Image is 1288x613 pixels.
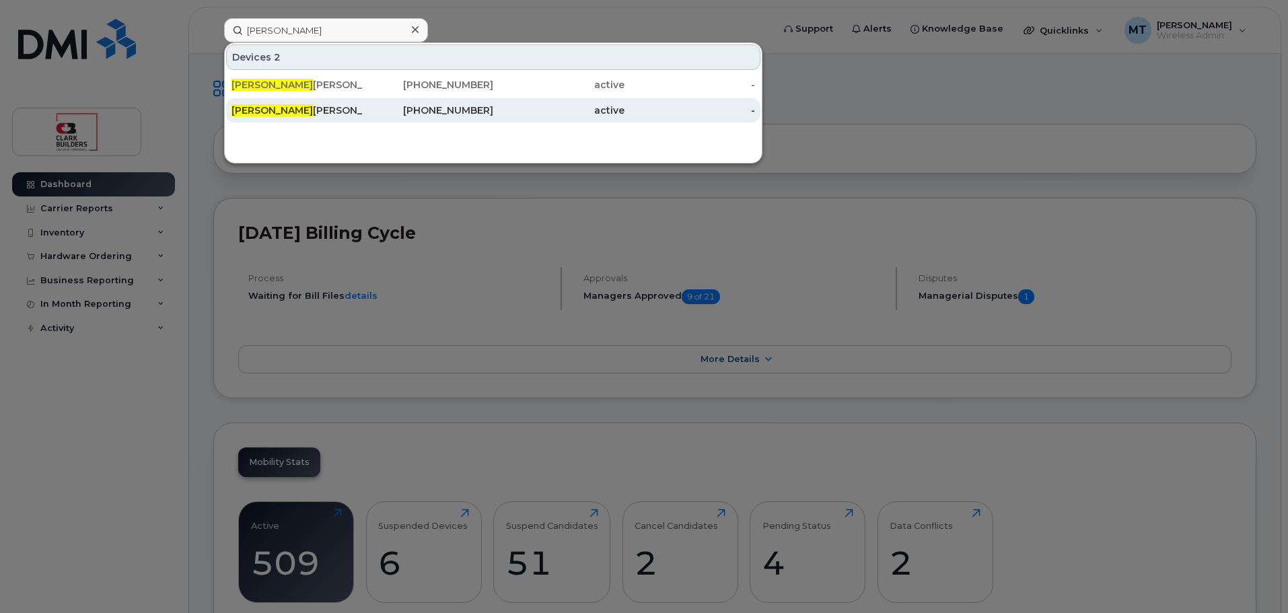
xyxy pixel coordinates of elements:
[493,78,624,92] div: active
[363,104,494,117] div: [PHONE_NUMBER]
[624,78,756,92] div: -
[231,104,363,117] div: [PERSON_NAME]
[274,50,281,64] span: 2
[226,73,760,97] a: [PERSON_NAME][PERSON_NAME][PHONE_NUMBER]active-
[624,104,756,117] div: -
[231,78,363,92] div: [PERSON_NAME]
[363,78,494,92] div: [PHONE_NUMBER]
[226,44,760,70] div: Devices
[231,104,313,116] span: [PERSON_NAME]
[493,104,624,117] div: active
[231,79,313,91] span: [PERSON_NAME]
[1229,554,1278,603] iframe: Messenger Launcher
[226,98,760,122] a: [PERSON_NAME][PERSON_NAME][PHONE_NUMBER]active-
